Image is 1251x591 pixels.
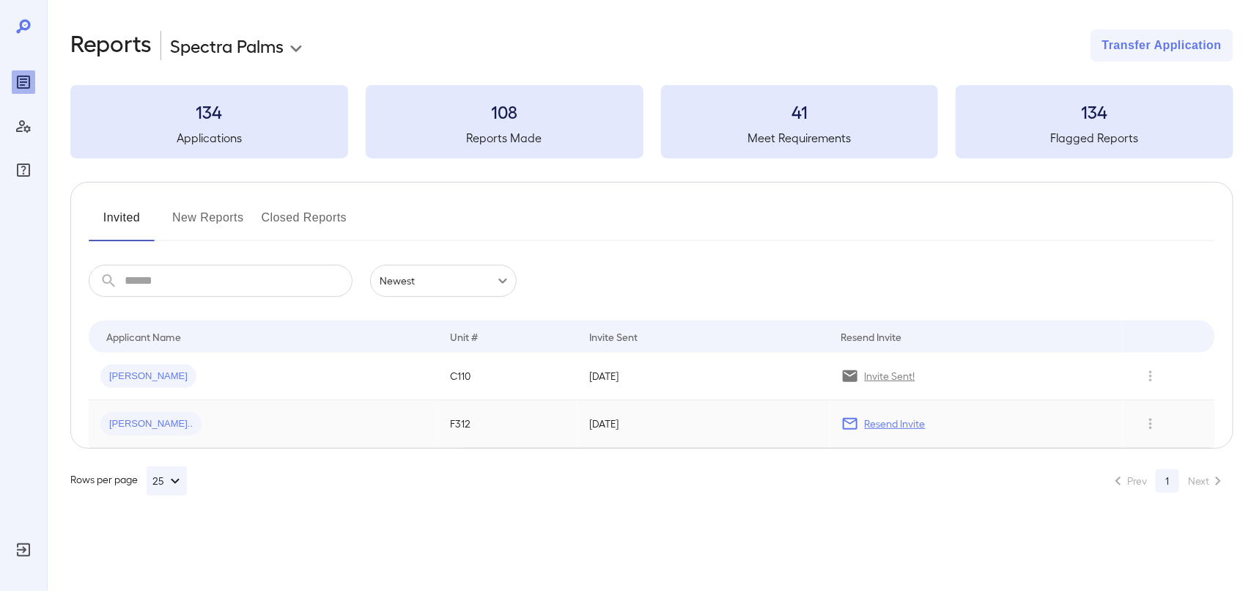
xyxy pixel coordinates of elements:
[1139,364,1162,388] button: Row Actions
[1139,412,1162,436] button: Row Actions
[70,100,348,123] h3: 134
[366,129,643,147] h5: Reports Made
[147,466,187,496] button: 25
[577,400,829,448] td: [DATE]
[438,353,578,400] td: C110
[89,206,155,241] button: Invited
[865,416,926,431] p: Resend Invite
[956,129,1233,147] h5: Flagged Reports
[841,328,902,345] div: Resend Invite
[100,370,196,383] span: [PERSON_NAME]
[12,538,35,562] div: Log Out
[262,206,347,241] button: Closed Reports
[172,206,244,241] button: New Reports
[438,400,578,448] td: F312
[100,417,202,431] span: [PERSON_NAME]..
[661,100,939,123] h3: 41
[70,85,1233,158] summary: 134Applications108Reports Made41Meet Requirements134Flagged Reports
[865,369,915,383] p: Invite Sent!
[1156,469,1179,493] button: page 1
[589,328,638,345] div: Invite Sent
[661,129,939,147] h5: Meet Requirements
[170,34,284,57] p: Spectra Palms
[70,29,152,62] h2: Reports
[12,158,35,182] div: FAQ
[1091,29,1233,62] button: Transfer Application
[1103,469,1233,493] nav: pagination navigation
[370,265,517,297] div: Newest
[366,100,643,123] h3: 108
[70,129,348,147] h5: Applications
[106,328,181,345] div: Applicant Name
[450,328,478,345] div: Unit #
[577,353,829,400] td: [DATE]
[956,100,1233,123] h3: 134
[12,114,35,138] div: Manage Users
[70,466,187,496] div: Rows per page
[12,70,35,94] div: Reports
